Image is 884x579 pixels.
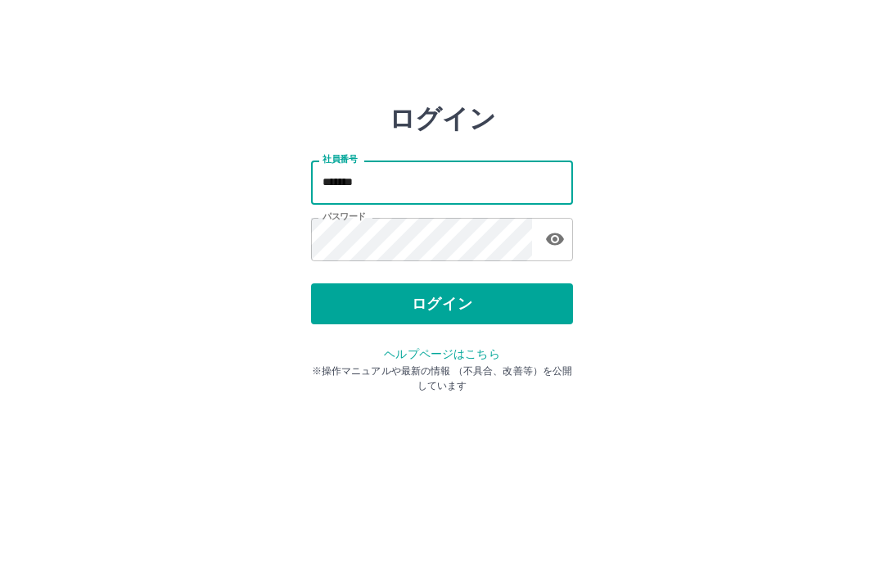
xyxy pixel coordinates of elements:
[311,364,573,393] p: ※操作マニュアルや最新の情報 （不具合、改善等）を公開しています
[384,347,499,360] a: ヘルプページはこちら
[322,210,366,223] label: パスワード
[311,283,573,324] button: ログイン
[322,153,357,165] label: 社員番号
[389,103,496,134] h2: ログイン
